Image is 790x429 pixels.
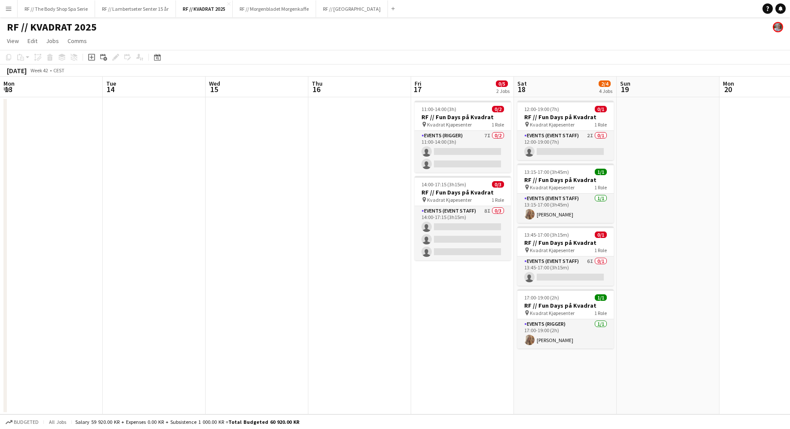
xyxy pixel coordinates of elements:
span: 0/1 [595,231,607,238]
span: Sun [620,80,630,87]
span: Budgeted [14,419,39,425]
span: 1 Role [492,197,504,203]
span: 14 [105,84,116,94]
h3: RF // Fun Days på Kvadrat [517,113,614,121]
span: 0/2 [492,106,504,112]
div: 2 Jobs [496,88,510,94]
span: 13:15-17:00 (3h45m) [524,169,569,175]
span: 12:00-19:00 (7h) [524,106,559,112]
span: Fri [415,80,421,87]
h3: RF // Fun Days på Kvadrat [517,302,614,309]
h1: RF // KVADRAT 2025 [7,21,97,34]
h3: RF // Fun Days på Kvadrat [517,176,614,184]
span: Kvadrat Kjøpesenter [530,121,575,128]
app-job-card: 17:00-19:00 (2h)1/1RF // Fun Days på Kvadrat Kvadrat Kjøpesenter1 RoleEvents (Rigger)1/117:00-19:... [517,289,614,349]
app-card-role: Events (Rigger)1/117:00-19:00 (2h)[PERSON_NAME] [517,319,614,349]
span: 11:00-14:00 (3h) [421,106,456,112]
span: 17:00-19:00 (2h) [524,294,559,301]
span: Kvadrat Kjøpesenter [530,247,575,253]
span: Jobs [46,37,59,45]
span: 2/4 [599,80,611,87]
a: Jobs [43,35,62,46]
span: 0/3 [492,181,504,188]
span: Edit [28,37,37,45]
div: 4 Jobs [599,88,612,94]
span: Kvadrat Kjøpesenter [427,197,472,203]
span: 18 [516,84,527,94]
span: Mon [723,80,734,87]
div: Salary 59 920.00 KR + Expenses 0.00 KR + Subsistence 1 000.00 KR = [75,419,299,425]
span: Thu [312,80,323,87]
span: Kvadrat Kjøpesenter [530,184,575,191]
span: 17 [413,84,421,94]
h3: RF // Fun Days på Kvadrat [517,239,614,247]
a: Comms [64,35,90,46]
app-card-role: Events (Event Staff)2I0/112:00-19:00 (7h) [517,131,614,160]
app-job-card: 14:00-17:15 (3h15m)0/3RF // Fun Days på Kvadrat Kvadrat Kjøpesenter1 RoleEvents (Event Staff)8I0/... [415,176,511,260]
app-job-card: 11:00-14:00 (3h)0/2RF // Fun Days på Kvadrat Kvadrat Kjøpesenter1 RoleEvents (Rigger)7I0/211:00-1... [415,101,511,173]
span: Kvadrat Kjøpesenter [427,121,472,128]
button: RF // Lambertseter Senter 15 år [95,0,176,17]
span: 16 [310,84,323,94]
button: RF // KVADRAT 2025 [176,0,233,17]
span: View [7,37,19,45]
span: Comms [68,37,87,45]
span: 19 [619,84,630,94]
span: 1/1 [595,294,607,301]
app-job-card: 13:15-17:00 (3h45m)1/1RF // Fun Days på Kvadrat Kvadrat Kjøpesenter1 RoleEvents (Event Staff)1/11... [517,164,614,223]
h3: RF // Fun Days på Kvadrat [415,113,511,121]
span: Total Budgeted 60 920.00 KR [228,419,299,425]
span: 1 Role [594,184,607,191]
app-card-role: Events (Event Staff)6I0/113:45-17:00 (3h15m) [517,256,614,286]
span: Kvadrat Kjøpesenter [530,310,575,316]
button: RF // Morgenbladet Morgenkaffe [233,0,316,17]
app-card-role: Events (Event Staff)8I0/314:00-17:15 (3h15m) [415,206,511,260]
button: RF // [GEOGRAPHIC_DATA] [316,0,388,17]
span: 14:00-17:15 (3h15m) [421,181,466,188]
app-user-avatar: Tina Raugstad [773,22,783,32]
a: View [3,35,22,46]
span: Tue [106,80,116,87]
span: 1 Role [492,121,504,128]
app-job-card: 13:45-17:00 (3h15m)0/1RF // Fun Days på Kvadrat Kvadrat Kjøpesenter1 RoleEvents (Event Staff)6I0/... [517,226,614,286]
div: [DATE] [7,66,27,75]
span: Mon [3,80,15,87]
span: 1 Role [594,310,607,316]
span: 20 [722,84,734,94]
app-card-role: Events (Event Staff)1/113:15-17:00 (3h45m)[PERSON_NAME] [517,194,614,223]
a: Edit [24,35,41,46]
span: 0/1 [595,106,607,112]
span: 1 Role [594,247,607,253]
span: 13:45-17:00 (3h15m) [524,231,569,238]
button: RF // The Body Shop Spa Serie [18,0,95,17]
span: Week 42 [28,67,50,74]
h3: RF // Fun Days på Kvadrat [415,188,511,196]
span: 0/5 [496,80,508,87]
app-job-card: 12:00-19:00 (7h)0/1RF // Fun Days på Kvadrat Kvadrat Kjøpesenter1 RoleEvents (Event Staff)2I0/112... [517,101,614,160]
span: 13 [2,84,15,94]
span: 1/1 [595,169,607,175]
div: CEST [53,67,65,74]
app-card-role: Events (Rigger)7I0/211:00-14:00 (3h) [415,131,511,173]
span: 1 Role [594,121,607,128]
span: All jobs [47,419,68,425]
button: Budgeted [4,417,40,427]
span: Wed [209,80,220,87]
span: 15 [208,84,220,94]
span: Sat [517,80,527,87]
